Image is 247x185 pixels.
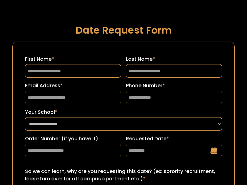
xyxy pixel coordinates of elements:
label: First Name [25,55,121,63]
label: Last Name [126,55,222,63]
label: Your School [25,109,222,116]
h1: Date Request Form [12,25,235,35]
label: Requested Date [126,135,222,142]
label: Phone Number [126,82,222,89]
label: Email Address [25,82,121,89]
label: Order Number (if you have it) [25,135,121,142]
label: So we can learn, why are you requesting this date? (ex: sorority recruitment, lease turn over for... [25,168,222,183]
